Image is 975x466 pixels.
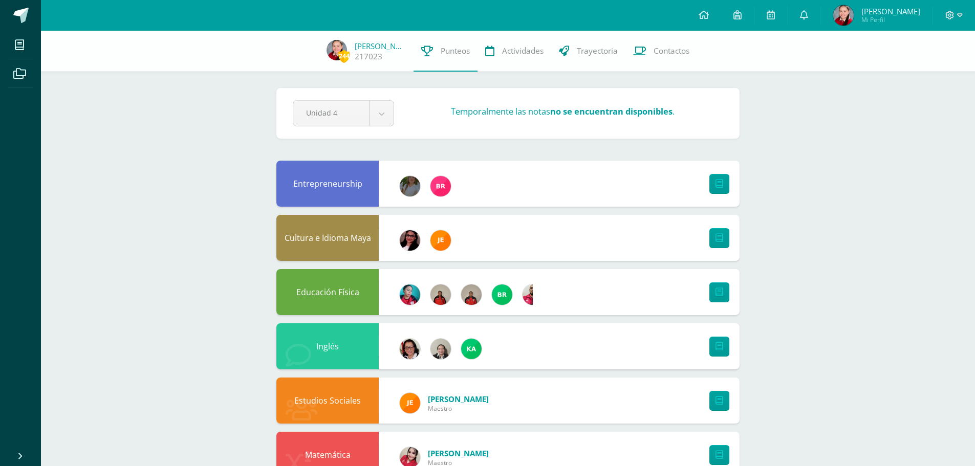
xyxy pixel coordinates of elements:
[276,269,379,315] div: Educación Física
[550,106,673,117] strong: no se encuentran disponibles
[428,394,489,404] span: [PERSON_NAME]
[355,41,406,51] a: [PERSON_NAME]
[400,339,420,359] img: 2ca4f91e2a017358137dd701126cf722.png
[430,176,451,196] img: fdc339628fa4f38455708ea1af2929a7.png
[461,284,482,305] img: 139d064777fbe6bf61491abfdba402ef.png
[430,284,451,305] img: d4deafe5159184ad8cadd3f58d7b9740.png
[306,101,356,125] span: Unidad 4
[276,215,379,261] div: Cultura e Idioma Maya
[478,31,551,72] a: Actividades
[400,393,420,413] img: 6530472a98d010ec8906c714036cc0db.png
[430,339,451,359] img: 525b25e562e1b2fd5211d281b33393db.png
[428,448,489,458] span: [PERSON_NAME]
[451,106,675,117] h3: Temporalmente las notas .
[276,323,379,369] div: Inglés
[577,46,618,56] span: Trayectoria
[551,31,625,72] a: Trayectoria
[414,31,478,72] a: Punteos
[430,230,451,251] img: 6530472a98d010ec8906c714036cc0db.png
[276,378,379,424] div: Estudios Sociales
[654,46,689,56] span: Contactos
[276,161,379,207] div: Entrepreneurship
[441,46,470,56] span: Punteos
[492,284,512,305] img: 7976fc47626adfddeb45c36bac81a772.png
[400,230,420,251] img: 1c3ed0363f92f1cd3aaa9c6dc44d1b5b.png
[502,46,544,56] span: Actividades
[400,176,420,196] img: 076b3c132f3fc5005cda963becdc2081.png
[428,404,489,413] span: Maestro
[861,15,920,24] span: Mi Perfil
[327,40,347,60] img: 8b0f4665ab33adcccd1c821380761454.png
[355,51,382,62] a: 217023
[461,339,482,359] img: a64c3460752fcf2c5e8663a69b02fa63.png
[861,6,920,16] span: [PERSON_NAME]
[400,284,420,305] img: 4042270918fd6b5921d0ca12ded71c97.png
[293,101,394,126] a: Unidad 4
[523,284,543,305] img: 720c24124c15ba549e3e394e132c7bff.png
[833,5,854,26] img: 8b0f4665ab33adcccd1c821380761454.png
[338,50,350,62] span: 244
[625,31,697,72] a: Contactos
